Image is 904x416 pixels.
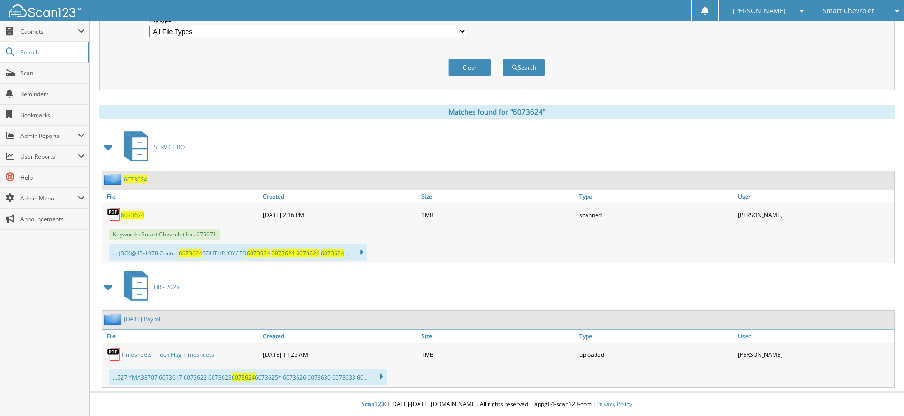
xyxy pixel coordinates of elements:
span: 6073624 [247,249,270,257]
img: PDF.png [107,208,121,222]
span: 6073624 [179,249,202,257]
span: Reminders [20,90,84,98]
img: folder2.png [104,313,124,325]
div: Matches found for "6073624" [99,105,895,119]
span: [PERSON_NAME] [733,8,786,14]
a: User [736,330,894,343]
span: Help [20,173,84,181]
span: 6073624 [232,373,255,381]
span: HR - 2025 [154,283,179,291]
a: HR - 2025 [118,268,179,306]
a: [DATE] Payroll [124,315,162,323]
img: scan123-logo-white.svg [9,4,81,17]
a: Timesheets - Tech Flag Timesheets [121,351,214,359]
div: ...527 YMA38707 6073617 6073622 6073623 6073625* 6073626 6073630 6073633 60... [109,369,387,385]
a: Privacy Policy [596,400,632,408]
iframe: Chat Widget [857,371,904,416]
div: 1MB [419,345,578,364]
a: File [102,190,261,203]
a: Created [261,190,419,203]
a: 6073624 [124,175,147,183]
span: User Reports [20,153,78,161]
span: Search [20,48,83,56]
div: [DATE] 11:25 AM [261,345,419,364]
img: PDF.png [107,347,121,362]
a: User [736,190,894,203]
span: SERVICE RO [154,143,185,151]
span: 6073624 [321,249,344,257]
span: Scan123 [362,400,384,408]
span: 6073624 [296,249,319,257]
a: SERVICE RO [118,128,185,166]
div: [DATE] 2:36 PM [261,205,419,224]
button: Search [503,59,545,76]
span: Smart Chevrolet [823,8,874,14]
a: Type [577,190,736,203]
span: 6073624 [271,249,295,257]
span: Bookmarks [20,111,84,119]
span: Admin Reports [20,132,78,140]
a: 6073624 [121,211,144,219]
span: Cabinets [20,27,78,36]
div: 1MB [419,205,578,224]
div: uploaded [577,345,736,364]
span: Scan [20,69,84,77]
a: Size [419,330,578,343]
div: ... (BO}@45-1078 Control SOUTHR JOYCED ... [109,244,367,261]
div: scanned [577,205,736,224]
div: [PERSON_NAME] [736,205,894,224]
span: Admin Menu [20,194,78,202]
a: Size [419,190,578,203]
a: Type [577,330,736,343]
div: © [DATE]-[DATE] [DOMAIN_NAME]. All rights reserved | appg04-scan123-com | [90,393,904,416]
a: File [102,330,261,343]
img: folder2.png [104,173,124,185]
span: Keywords: Smart Chevrolet Inc. 675071 [109,229,220,240]
div: [PERSON_NAME] [736,345,894,364]
a: Created [261,330,419,343]
button: Clear [448,59,491,76]
span: Announcements [20,215,84,223]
